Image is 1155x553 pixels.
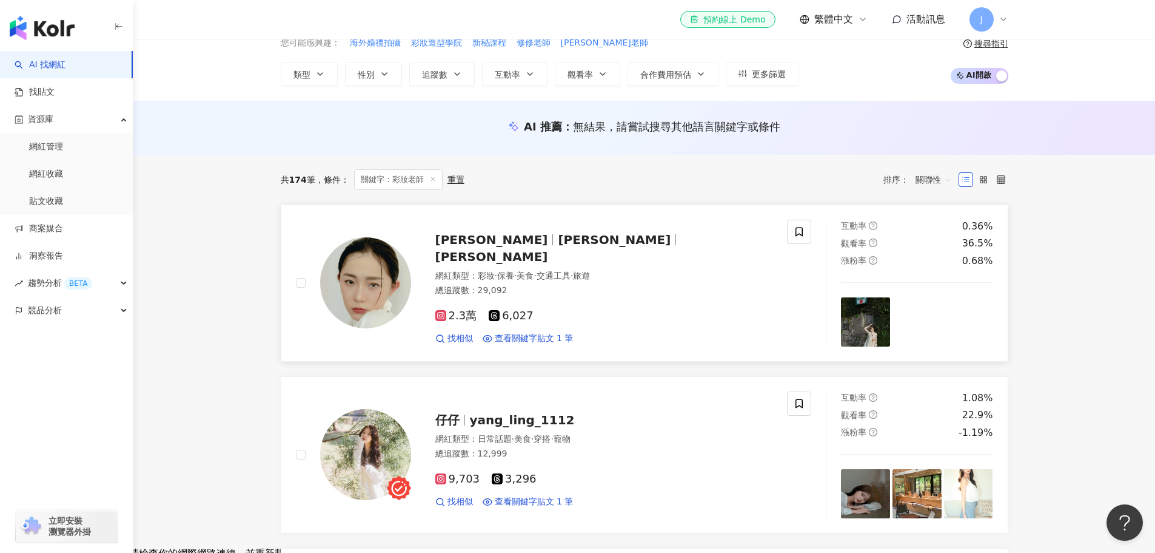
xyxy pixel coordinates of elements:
[516,36,551,50] button: 修修老師
[680,11,775,28] a: 預約線上 Demo
[49,515,91,537] span: 立即安裝 瀏覽器外掛
[409,62,475,86] button: 追蹤數
[959,426,993,439] div: -1.19%
[962,254,993,268] div: 0.68%
[29,168,63,180] a: 網紅收藏
[555,62,620,86] button: 觀看率
[28,106,53,133] span: 資源庫
[349,36,401,50] button: 海外婚禮拍攝
[358,70,375,80] span: 性別
[435,232,548,247] span: [PERSON_NAME]
[472,37,506,49] span: 新秘課程
[64,277,92,290] div: BETA
[483,496,574,508] a: 查看關鍵字貼文 1 筆
[531,434,534,444] span: ·
[944,469,993,518] img: post-image
[906,13,945,25] span: 活動訊息
[514,434,531,444] span: 美食
[554,434,571,444] span: 寵物
[289,175,307,185] span: 174
[435,285,773,297] div: 總追蹤數 ： 29,092
[320,409,411,500] img: KOL Avatar
[435,433,773,446] div: 網紅類型 ：
[892,297,942,347] img: post-image
[354,169,443,190] span: 關鍵字：彩妝老師
[435,473,480,486] span: 9,703
[561,37,648,49] span: [PERSON_NAME]老師
[495,70,520,80] span: 互動率
[15,223,63,235] a: 商案媒合
[483,333,574,345] a: 查看關鍵字貼文 1 筆
[963,39,972,48] span: question-circle
[841,410,866,420] span: 觀看率
[470,413,575,427] span: yang_ling_1112
[841,239,866,248] span: 觀看率
[15,279,23,288] span: rise
[726,62,798,86] button: 更多篩選
[435,333,473,345] a: 找相似
[517,37,551,49] span: 修修老師
[28,270,92,297] span: 趨勢分析
[567,70,593,80] span: 觀看率
[640,70,691,80] span: 合作費用預估
[537,271,571,280] span: 交通工具
[916,170,952,189] span: 關聯性
[944,297,993,347] img: post-image
[571,271,573,280] span: ·
[281,205,1008,362] a: KOL Avatar[PERSON_NAME][PERSON_NAME][PERSON_NAME]網紅類型：彩妝·保養·美食·交通工具·旅遊總追蹤數：29,0922.3萬6,027找相似查看關鍵...
[514,271,517,280] span: ·
[19,517,43,536] img: chrome extension
[16,510,118,543] a: chrome extension立即安裝 瀏覽器外掛
[573,120,780,133] span: 無結果，請嘗試搜尋其他語言關鍵字或條件
[281,175,315,185] div: 共 筆
[478,434,512,444] span: 日常話題
[435,448,773,460] div: 總追蹤數 ： 12,999
[841,469,890,518] img: post-image
[628,62,718,86] button: 合作費用預估
[281,62,338,86] button: 類型
[497,271,514,280] span: 保養
[320,237,411,328] img: KOL Avatar
[435,270,773,282] div: 網紅類型 ：
[512,434,514,444] span: ·
[869,256,877,265] span: question-circle
[980,13,982,26] span: J
[422,70,447,80] span: 追蹤數
[524,119,780,134] div: AI 推薦 ：
[841,221,866,231] span: 互動率
[28,297,62,324] span: 競品分析
[472,36,507,50] button: 新秘課程
[489,310,534,322] span: 6,027
[869,239,877,247] span: question-circle
[841,427,866,437] span: 漲粉率
[29,141,63,153] a: 網紅管理
[560,36,649,50] button: [PERSON_NAME]老師
[534,434,551,444] span: 穿搭
[892,469,942,518] img: post-image
[962,237,993,250] div: 36.5%
[551,434,553,444] span: ·
[435,413,460,427] span: 仔仔
[492,473,537,486] span: 3,296
[29,195,63,208] a: 貼文收藏
[281,37,340,49] span: 您可能感興趣：
[478,271,495,280] span: 彩妝
[315,175,349,185] span: 條件 ：
[869,393,877,402] span: question-circle
[435,249,548,264] span: [PERSON_NAME]
[869,222,877,230] span: question-circle
[962,392,993,405] div: 1.08%
[447,333,473,345] span: 找相似
[869,410,877,419] span: question-circle
[410,36,463,50] button: 彩妝造型學院
[841,297,890,347] img: post-image
[281,376,1008,534] a: KOL Avatar仔仔yang_ling_1112網紅類型：日常話題·美食·穿搭·寵物總追蹤數：12,9999,7033,296找相似查看關鍵字貼文 1 筆互動率question-circle...
[495,496,574,508] span: 查看關鍵字貼文 1 筆
[447,496,473,508] span: 找相似
[558,232,671,247] span: [PERSON_NAME]
[517,271,534,280] span: 美食
[841,256,866,265] span: 漲粉率
[482,62,547,86] button: 互動率
[435,310,477,322] span: 2.3萬
[869,428,877,436] span: question-circle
